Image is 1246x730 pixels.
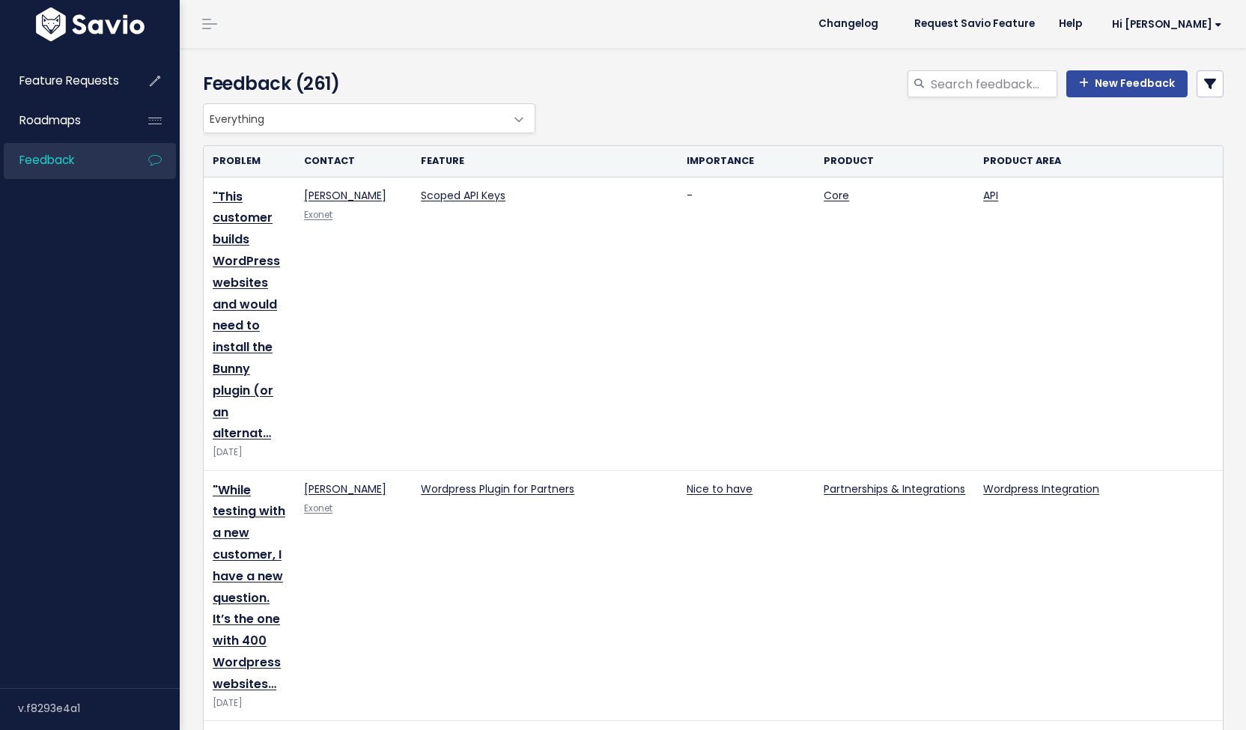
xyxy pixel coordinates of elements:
[974,146,1236,177] th: Product Area
[412,146,678,177] th: Feature
[1094,13,1234,36] a: Hi [PERSON_NAME]
[19,112,81,128] span: Roadmaps
[204,146,295,177] th: Problem
[815,146,974,177] th: Product
[1066,70,1188,97] a: New Feedback
[687,481,753,496] a: Nice to have
[678,177,815,470] td: -
[421,188,505,203] a: Scoped API Keys
[678,146,815,177] th: Importance
[983,188,998,203] a: API
[4,103,124,138] a: Roadmaps
[304,481,386,496] a: [PERSON_NAME]
[4,64,124,98] a: Feature Requests
[1112,19,1222,30] span: Hi [PERSON_NAME]
[902,13,1047,35] a: Request Savio Feature
[304,188,386,203] a: [PERSON_NAME]
[824,481,965,496] a: Partnerships & Integrations
[204,104,505,133] span: Everything
[4,143,124,177] a: Feedback
[295,146,412,177] th: Contact
[818,19,878,29] span: Changelog
[929,70,1057,97] input: Search feedback...
[213,696,286,711] div: [DATE]
[19,73,119,88] span: Feature Requests
[213,445,286,460] div: [DATE]
[19,152,74,168] span: Feedback
[983,481,1099,496] a: Wordpress Integration
[304,209,332,221] a: Exonet
[824,188,849,203] a: Core
[304,502,332,514] a: Exonet
[203,70,529,97] h4: Feedback (261)
[203,103,535,133] span: Everything
[18,689,180,728] div: v.f8293e4a1
[421,481,574,496] a: Wordpress Plugin for Partners
[213,188,280,442] a: "This customer builds WordPress websites and would need to install the Bunny plugin (or an alternat…
[32,7,148,41] img: logo-white.9d6f32f41409.svg
[213,481,285,693] a: "While testing with a new customer, I have a new question. It’s the one with 400 Wordpress websites…
[1047,13,1094,35] a: Help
